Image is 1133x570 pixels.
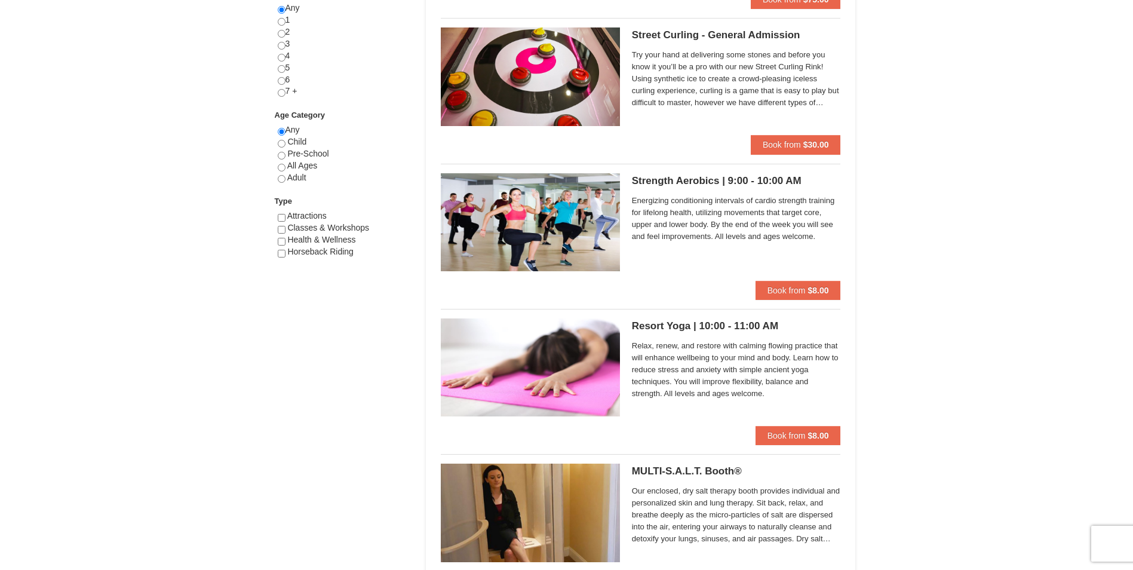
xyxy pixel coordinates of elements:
span: Adult [287,173,306,182]
span: Attractions [287,211,327,220]
span: Horseback Riding [287,247,354,256]
button: Book from $8.00 [756,281,841,300]
strong: $8.00 [807,431,828,440]
div: Any 1 2 3 4 5 6 7 + [278,2,411,109]
span: Book from [763,140,801,149]
span: Pre-School [287,149,328,158]
span: Book from [767,286,806,295]
span: Energizing conditioning intervals of cardio strength training for lifelong health, utilizing move... [632,195,841,243]
span: Book from [767,431,806,440]
h5: Street Curling - General Admission [632,29,841,41]
img: 6619873-480-72cc3260.jpg [441,464,620,562]
img: 6619873-743-43c5cba0.jpeg [441,173,620,271]
span: All Ages [287,161,318,170]
strong: $8.00 [807,286,828,295]
span: Classes & Workshops [287,223,369,232]
strong: Type [275,197,292,206]
img: 6619873-740-369cfc48.jpeg [441,318,620,416]
h5: Strength Aerobics | 9:00 - 10:00 AM [632,175,841,187]
strong: $30.00 [803,140,829,149]
span: Relax, renew, and restore with calming flowing practice that will enhance wellbeing to your mind ... [632,340,841,400]
strong: Age Category [275,111,326,119]
div: Any [278,124,411,195]
span: Child [287,137,306,146]
span: Our enclosed, dry salt therapy booth provides individual and personalized skin and lung therapy. ... [632,485,841,545]
button: Book from $8.00 [756,426,841,445]
h5: MULTI-S.A.L.T. Booth® [632,465,841,477]
img: 15390471-88-44377514.jpg [441,27,620,125]
span: Health & Wellness [287,235,355,244]
button: Book from $30.00 [751,135,841,154]
span: Try your hand at delivering some stones and before you know it you’ll be a pro with our new Stree... [632,49,841,109]
h5: Resort Yoga | 10:00 - 11:00 AM [632,320,841,332]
